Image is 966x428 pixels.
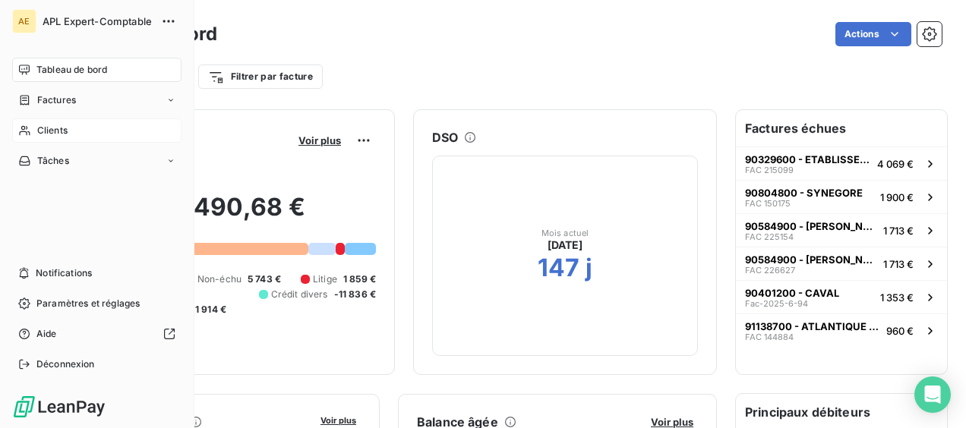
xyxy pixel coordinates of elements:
[313,272,337,286] span: Litige
[914,376,951,413] div: Open Intercom Messenger
[343,272,376,286] span: 1 859 €
[316,413,361,426] button: Voir plus
[320,415,356,426] span: Voir plus
[298,134,341,146] span: Voir plus
[745,232,794,241] span: FAC 225154
[294,134,346,147] button: Voir plus
[745,165,794,175] span: FAC 215099
[36,266,92,280] span: Notifications
[37,93,76,107] span: Factures
[586,253,592,283] h2: j
[835,22,911,46] button: Actions
[432,128,458,146] h6: DSO
[12,395,106,419] img: Logo LeanPay
[745,153,871,165] span: 90329600 - ETABLISSEMENTS CARLIER
[548,238,583,253] span: [DATE]
[736,110,947,146] h6: Factures échues
[745,320,880,332] span: 91138700 - ATLANTIQUE CONTRÔLE ASPIRATION
[745,199,791,208] span: FAC 150175
[745,287,839,299] span: 90401200 - CAVAL
[880,191,914,203] span: 1 900 €
[745,299,808,308] span: Fac-2025-6-94
[736,213,947,247] button: 90584900 - [PERSON_NAME] AGENCEMENTFAC 2251541 713 €
[736,313,947,347] button: 91138700 - ATLANTIQUE CONTRÔLE ASPIRATIONFAC 144884960 €
[36,297,140,310] span: Paramètres et réglages
[883,258,914,270] span: 1 713 €
[271,288,328,301] span: Crédit divers
[36,357,95,371] span: Déconnexion
[191,303,226,316] span: -1 914 €
[745,187,863,199] span: 90804800 - SYNEGORE
[736,146,947,180] button: 90329600 - ETABLISSEMENTS CARLIERFAC 2150994 069 €
[736,280,947,313] button: 90401200 - CAVALFac-2025-6-941 353 €
[36,327,57,341] span: Aide
[883,225,914,237] span: 1 713 €
[736,247,947,280] button: 90584900 - [PERSON_NAME] AGENCEMENTFAC 2266271 713 €
[36,63,107,77] span: Tableau de bord
[745,220,877,232] span: 90584900 - [PERSON_NAME] AGENCEMENT
[538,253,579,283] h2: 147
[12,9,36,33] div: AE
[86,192,376,238] h2: 32 490,68 €
[651,416,693,428] span: Voir plus
[248,272,281,286] span: 5 743 €
[886,325,914,337] span: 960 €
[43,15,152,27] span: APL Expert-Comptable
[745,253,877,266] span: 90584900 - [PERSON_NAME] AGENCEMENT
[880,291,914,304] span: 1 353 €
[334,288,376,301] span: -11 836 €
[12,322,182,346] a: Aide
[37,124,68,137] span: Clients
[745,332,794,341] span: FAC 144884
[37,154,69,168] span: Tâches
[541,228,589,238] span: Mois actuel
[736,180,947,213] button: 90804800 - SYNEGOREFAC 1501751 900 €
[745,266,795,275] span: FAC 226627
[197,272,241,286] span: Non-échu
[198,65,323,89] button: Filtrer par facture
[877,158,914,170] span: 4 069 €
